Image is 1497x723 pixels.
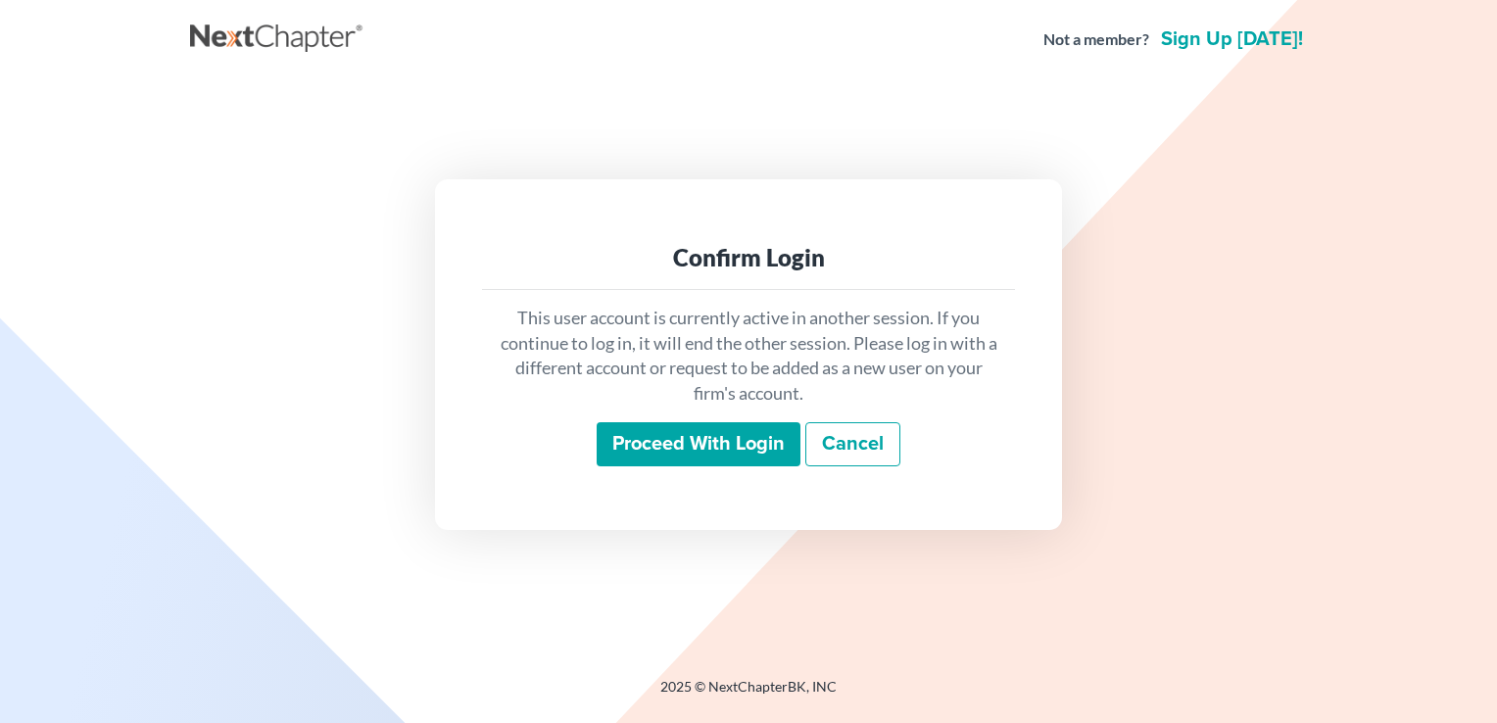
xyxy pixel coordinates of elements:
[1043,28,1149,51] strong: Not a member?
[190,677,1307,712] div: 2025 © NextChapterBK, INC
[498,242,999,273] div: Confirm Login
[805,422,900,467] a: Cancel
[597,422,800,467] input: Proceed with login
[498,306,999,407] p: This user account is currently active in another session. If you continue to log in, it will end ...
[1157,29,1307,49] a: Sign up [DATE]!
